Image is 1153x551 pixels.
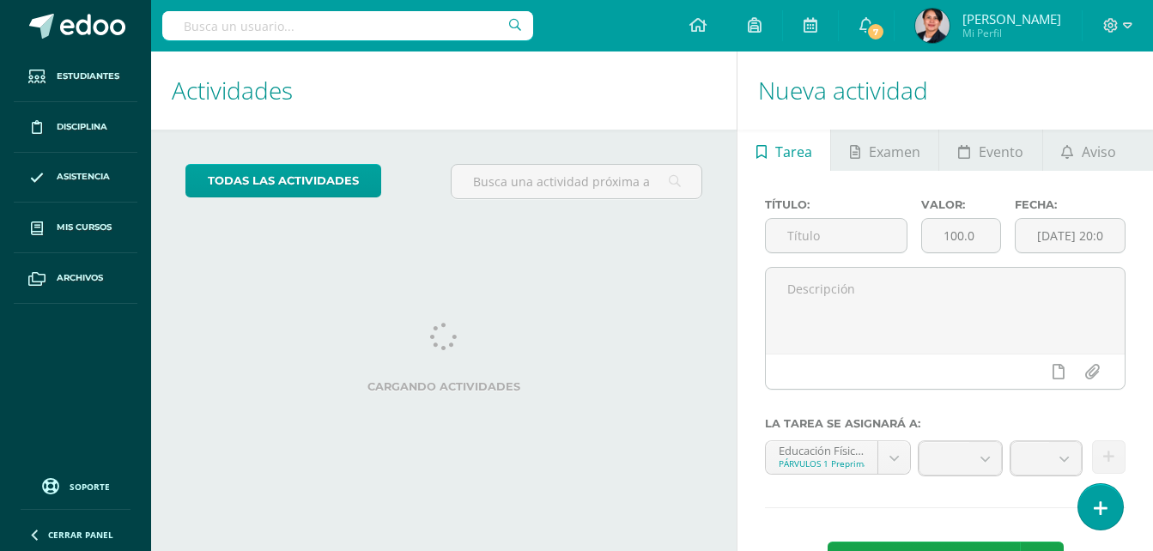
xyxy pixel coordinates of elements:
[185,380,702,393] label: Cargando actividades
[779,457,865,469] div: PÁRVULOS 1 Preprimaria
[21,474,130,497] a: Soporte
[452,165,701,198] input: Busca una actividad próxima aquí...
[962,26,1061,40] span: Mi Perfil
[922,219,1000,252] input: Puntos máximos
[1082,131,1116,173] span: Aviso
[766,441,910,474] a: Educación Física 'A'PÁRVULOS 1 Preprimaria
[758,51,1132,130] h1: Nueva actividad
[57,221,112,234] span: Mis cursos
[765,198,907,211] label: Título:
[14,203,137,253] a: Mis cursos
[779,441,865,457] div: Educación Física 'A'
[14,153,137,203] a: Asistencia
[1043,130,1135,171] a: Aviso
[939,130,1041,171] a: Evento
[766,219,907,252] input: Título
[979,131,1023,173] span: Evento
[57,120,107,134] span: Disciplina
[962,10,1061,27] span: [PERSON_NAME]
[1015,198,1126,211] label: Fecha:
[866,22,885,41] span: 7
[14,102,137,153] a: Disciplina
[172,51,716,130] h1: Actividades
[48,529,113,541] span: Cerrar panel
[57,271,103,285] span: Archivos
[70,481,110,493] span: Soporte
[14,253,137,304] a: Archivos
[162,11,533,40] input: Busca un usuario...
[915,9,950,43] img: 3217bf023867309e5ca14012f13f6a8c.png
[57,70,119,83] span: Estudiantes
[869,131,920,173] span: Examen
[1016,219,1125,252] input: Fecha de entrega
[737,130,830,171] a: Tarea
[765,417,1126,430] label: La tarea se asignará a:
[921,198,1001,211] label: Valor:
[185,164,381,197] a: todas las Actividades
[775,131,812,173] span: Tarea
[14,51,137,102] a: Estudiantes
[57,170,110,184] span: Asistencia
[831,130,938,171] a: Examen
